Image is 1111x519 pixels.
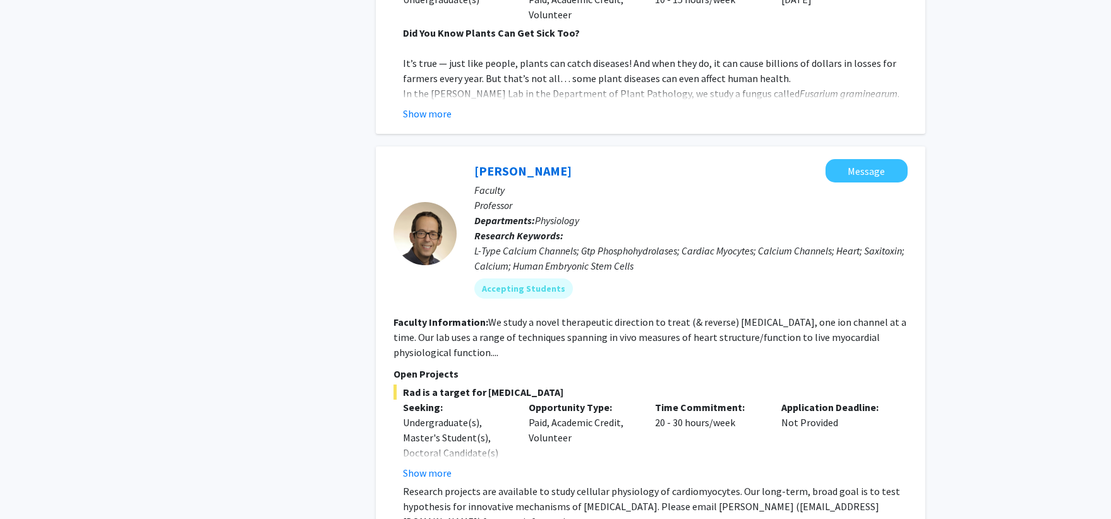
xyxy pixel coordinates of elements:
button: Show more [403,465,452,480]
p: Seeking: [403,400,510,415]
b: Faculty Information: [393,316,488,328]
iframe: Chat [9,462,54,510]
p: Time Commitment: [655,400,762,415]
button: Message Jonathan Satin [826,159,908,182]
button: Show more [403,106,452,121]
strong: Did You Know Plants Can Get Sick Too? [403,27,580,39]
span: In the [PERSON_NAME] Lab in the Department of Plant Pathology, we study a fungus called [403,87,800,100]
b: Research Keywords: [474,229,563,242]
b: Departments: [474,214,535,227]
div: L-Type Calcium Channels; Gtp Phosphohydrolases; Cardiac Myocytes; Calcium Channels; Heart; Saxito... [474,243,908,273]
span: It’s true — just like people, plants can catch diseases! And when they do, it can cause billions ... [403,57,896,85]
p: Professor [474,198,908,213]
span: Physiology [535,214,579,227]
fg-read-more: We study a novel therapeutic direction to treat (& reverse) [MEDICAL_DATA], one ion channel at a ... [393,316,906,359]
p: Opportunity Type: [529,400,636,415]
div: Not Provided [772,400,898,480]
div: Paid, Academic Credit, Volunteer [519,400,646,480]
div: 20 - 30 hours/week [646,400,772,480]
span: Rad is a target for [MEDICAL_DATA] [393,385,908,400]
p: Faculty [474,182,908,198]
a: [PERSON_NAME] [474,163,572,179]
em: Fusarium graminearum [800,87,898,100]
mat-chip: Accepting Students [474,278,573,299]
p: Application Deadline: [781,400,889,415]
p: Open Projects [393,366,908,381]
